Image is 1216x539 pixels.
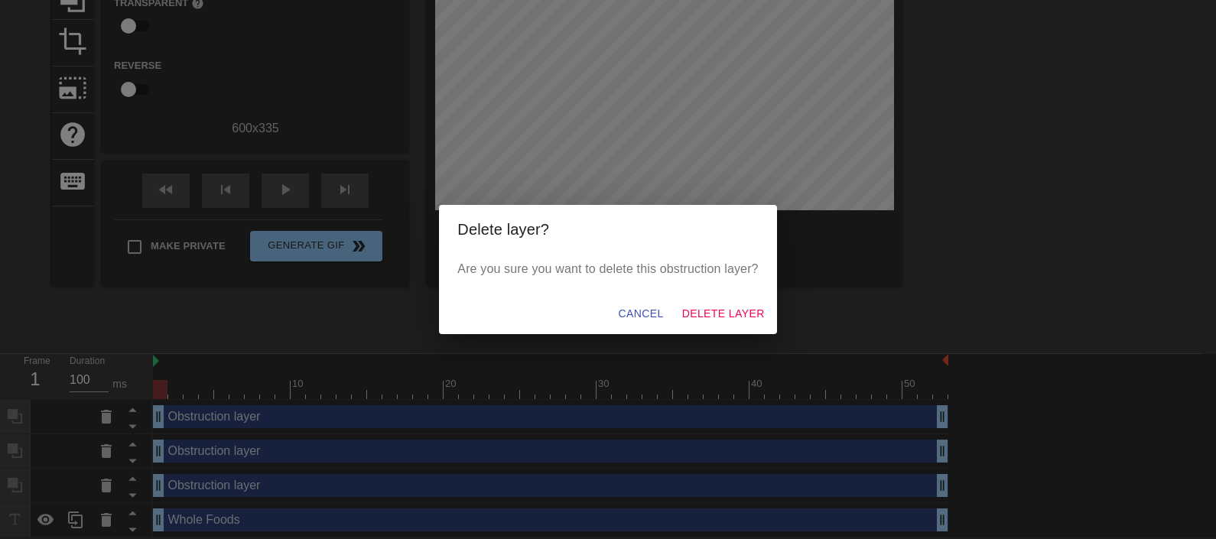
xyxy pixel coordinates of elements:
button: Delete Layer [676,300,771,328]
button: Cancel [612,300,669,328]
span: Cancel [618,304,663,323]
span: Delete Layer [682,304,765,323]
p: Are you sure you want to delete this obstruction layer? [457,260,758,278]
h2: Delete layer? [457,217,758,242]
